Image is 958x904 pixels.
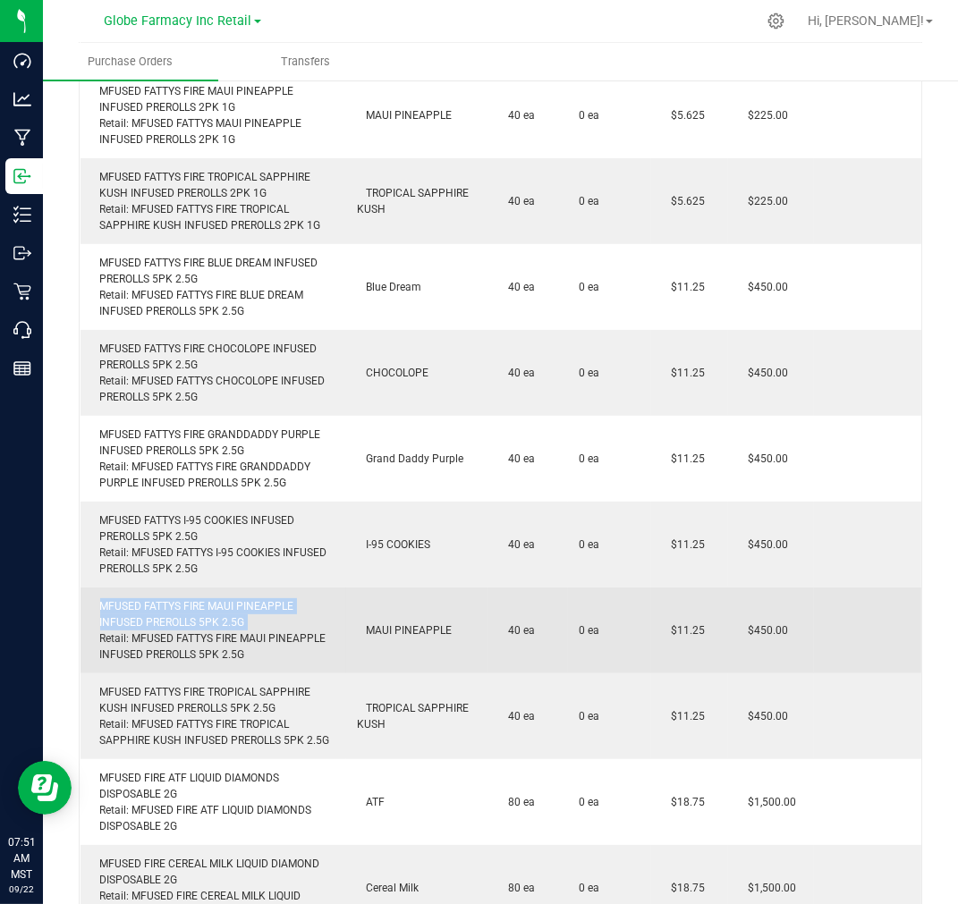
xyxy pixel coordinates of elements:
span: $450.00 [739,624,788,637]
span: $5.625 [662,195,705,207]
span: $11.25 [662,538,705,551]
inline-svg: Manufacturing [13,129,31,147]
span: $225.00 [739,195,788,207]
span: 40 ea [499,452,535,465]
span: $11.25 [662,624,705,637]
p: 07:51 AM MST [8,834,35,883]
span: $1,500.00 [739,882,796,894]
span: $1,500.00 [739,796,796,808]
inline-svg: Reports [13,359,31,377]
span: $450.00 [739,281,788,293]
span: 0 ea [579,622,599,638]
inline-svg: Inventory [13,206,31,224]
span: 40 ea [499,109,535,122]
span: Hi, [PERSON_NAME]! [808,13,924,28]
span: $450.00 [739,538,788,551]
div: MFUSED FATTYS FIRE MAUI PINEAPPLE INFUSED PREROLLS 2PK 1G Retail: MFUSED FATTYS MAUI PINEAPPLE IN... [91,83,335,148]
inline-svg: Analytics [13,90,31,108]
span: 80 ea [499,882,535,894]
div: MFUSED FATTYS FIRE GRANDDADDY PURPLE INFUSED PREROLLS 5PK 2.5G Retail: MFUSED FATTYS FIRE GRANDDA... [91,427,335,491]
span: $11.25 [662,281,705,293]
span: 0 ea [579,794,599,810]
span: 0 ea [579,365,599,381]
span: 40 ea [499,710,535,722]
span: $450.00 [739,710,788,722]
span: Transfers [257,54,354,70]
span: $18.75 [662,882,705,894]
span: 0 ea [579,536,599,553]
span: TROPICAL SAPPHIRE KUSH [357,702,469,731]
span: $5.625 [662,109,705,122]
iframe: Resource center [18,761,72,815]
span: 0 ea [579,279,599,295]
span: Purchase Orders [64,54,197,70]
span: $18.75 [662,796,705,808]
span: $11.25 [662,367,705,379]
span: 40 ea [499,195,535,207]
span: 40 ea [499,538,535,551]
div: MFUSED FATTYS FIRE MAUI PINEAPPLE INFUSED PREROLLS 5PK 2.5G Retail: MFUSED FATTYS FIRE MAUI PINEA... [91,598,335,663]
span: $11.25 [662,710,705,722]
div: MFUSED FATTYS FIRE BLUE DREAM INFUSED PREROLLS 5PK 2.5G Retail: MFUSED FATTYS FIRE BLUE DREAM INF... [91,255,335,319]
span: $450.00 [739,367,788,379]
div: MFUSED FATTYS I-95 COOKIES INFUSED PREROLLS 5PK 2.5G Retail: MFUSED FATTYS I-95 COOKIES INFUSED P... [91,512,335,577]
span: I-95 COOKIES [357,538,430,551]
span: $225.00 [739,109,788,122]
span: 0 ea [579,708,599,724]
div: MFUSED FATTYS FIRE TROPICAL SAPPHIRE KUSH INFUSED PREROLLS 2PK 1G Retail: MFUSED FATTYS FIRE TROP... [91,169,335,233]
p: 09/22 [8,883,35,896]
span: 0 ea [579,880,599,896]
span: 0 ea [579,451,599,467]
a: Purchase Orders [43,43,218,80]
div: MFUSED FATTYS FIRE TROPICAL SAPPHIRE KUSH INFUSED PREROLLS 5PK 2.5G Retail: MFUSED FATTYS FIRE TR... [91,684,335,748]
inline-svg: Outbound [13,244,31,262]
span: 40 ea [499,624,535,637]
inline-svg: Inbound [13,167,31,185]
div: Manage settings [765,13,787,30]
span: CHOCOLOPE [357,367,428,379]
span: Blue Dream [357,281,421,293]
span: 0 ea [579,193,599,209]
span: Cereal Milk [357,882,419,894]
span: TROPICAL SAPPHIRE KUSH [357,187,469,215]
span: MAUI PINEAPPLE [357,109,452,122]
span: ATF [357,796,385,808]
div: MFUSED FIRE ATF LIQUID DIAMONDS DISPOSABLE 2G Retail: MFUSED FIRE ATF LIQUID DIAMONDS DISPOSABLE 2G [91,770,335,834]
div: MFUSED FATTYS FIRE CHOCOLOPE INFUSED PREROLLS 5PK 2.5G Retail: MFUSED FATTYS CHOCOLOPE INFUSED PR... [91,341,335,405]
span: 0 ea [579,107,599,123]
inline-svg: Retail [13,283,31,300]
inline-svg: Call Center [13,321,31,339]
span: Grand Daddy Purple [357,452,463,465]
a: Transfers [218,43,394,80]
span: 80 ea [499,796,535,808]
span: $11.25 [662,452,705,465]
span: 40 ea [499,281,535,293]
span: $450.00 [739,452,788,465]
span: 40 ea [499,367,535,379]
span: Globe Farmacy Inc Retail [105,13,252,29]
inline-svg: Dashboard [13,52,31,70]
span: MAUI PINEAPPLE [357,624,452,637]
